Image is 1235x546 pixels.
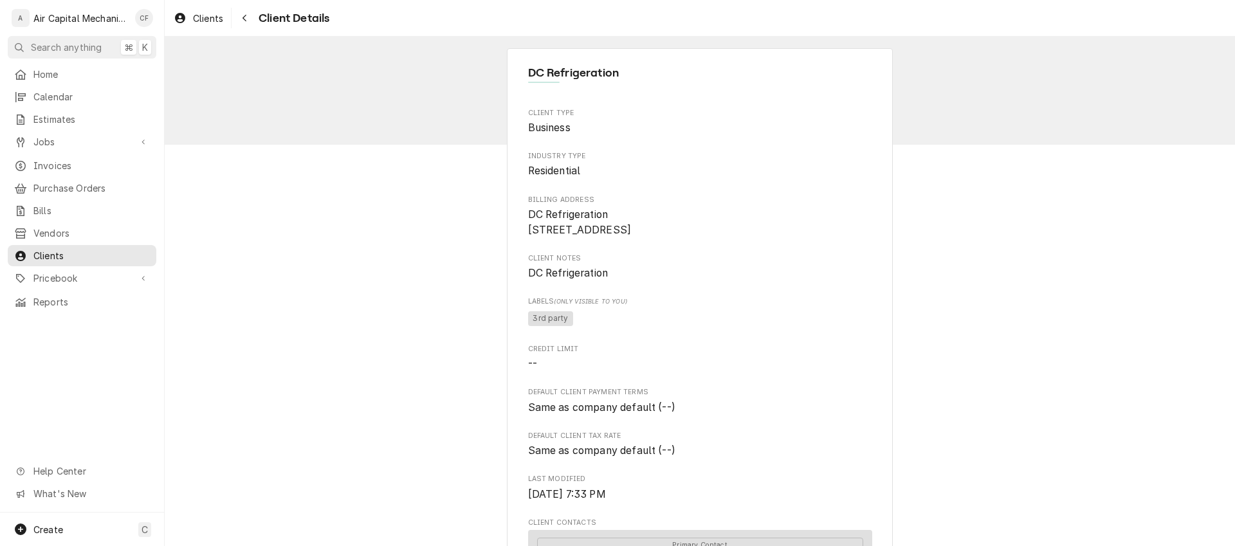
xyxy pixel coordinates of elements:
[8,291,156,313] a: Reports
[528,356,872,372] span: Credit Limit
[33,135,131,149] span: Jobs
[33,295,150,309] span: Reports
[8,64,156,85] a: Home
[528,253,872,281] div: Client Notes
[8,177,156,199] a: Purchase Orders
[528,207,872,237] span: Billing Address
[8,483,156,504] a: Go to What's New
[142,41,148,54] span: K
[8,155,156,176] a: Invoices
[528,165,581,177] span: Residential
[124,41,133,54] span: ⌘
[528,344,872,354] span: Credit Limit
[528,431,872,441] span: Default Client Tax Rate
[8,86,156,107] a: Calendar
[528,108,872,136] div: Client Type
[528,487,872,502] span: Last Modified
[8,200,156,221] a: Bills
[135,9,153,27] div: Charles Faure's Avatar
[31,41,102,54] span: Search anything
[8,36,156,59] button: Search anything⌘K
[528,309,872,329] span: [object Object]
[33,464,149,478] span: Help Center
[33,271,131,285] span: Pricebook
[33,113,150,126] span: Estimates
[528,296,872,307] span: Labels
[255,10,329,27] span: Client Details
[169,8,228,29] a: Clients
[528,151,872,179] div: Industry Type
[33,249,150,262] span: Clients
[528,443,872,459] span: Default Client Tax Rate
[8,109,156,130] a: Estimates
[528,253,872,264] span: Client Notes
[528,518,872,528] span: Client Contacts
[528,108,872,118] span: Client Type
[528,208,632,236] span: DC Refrigeration [STREET_ADDRESS]
[528,267,608,279] span: DC Refrigeration
[528,444,675,457] span: Same as company default (--)
[33,90,150,104] span: Calendar
[8,268,156,289] a: Go to Pricebook
[193,12,223,25] span: Clients
[33,181,150,195] span: Purchase Orders
[135,9,153,27] div: CF
[554,298,627,305] span: (Only Visible to You)
[8,223,156,244] a: Vendors
[528,474,872,484] span: Last Modified
[528,120,872,136] span: Client Type
[528,401,675,414] span: Same as company default (--)
[8,131,156,152] a: Go to Jobs
[33,524,63,535] span: Create
[528,266,872,281] span: Client Notes
[528,387,872,397] span: Default Client Payment Terms
[528,387,872,415] div: Default Client Payment Terms
[528,122,571,134] span: Business
[528,296,872,328] div: [object Object]
[528,400,872,415] span: Default Client Payment Terms
[528,474,872,502] div: Last Modified
[8,460,156,482] a: Go to Help Center
[234,8,255,28] button: Navigate back
[528,358,537,370] span: --
[528,163,872,179] span: Industry Type
[33,12,128,25] div: Air Capital Mechanical
[33,68,150,81] span: Home
[33,487,149,500] span: What's New
[528,64,872,82] span: Name
[528,195,872,205] span: Billing Address
[33,159,150,172] span: Invoices
[528,311,573,327] span: 3rd party
[528,151,872,161] span: Industry Type
[33,204,150,217] span: Bills
[528,195,872,238] div: Billing Address
[528,344,872,372] div: Credit Limit
[8,245,156,266] a: Clients
[528,431,872,459] div: Default Client Tax Rate
[528,488,606,500] span: [DATE] 7:33 PM
[142,523,148,536] span: C
[12,9,30,27] div: A
[528,64,872,92] div: Client Information
[33,226,150,240] span: Vendors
